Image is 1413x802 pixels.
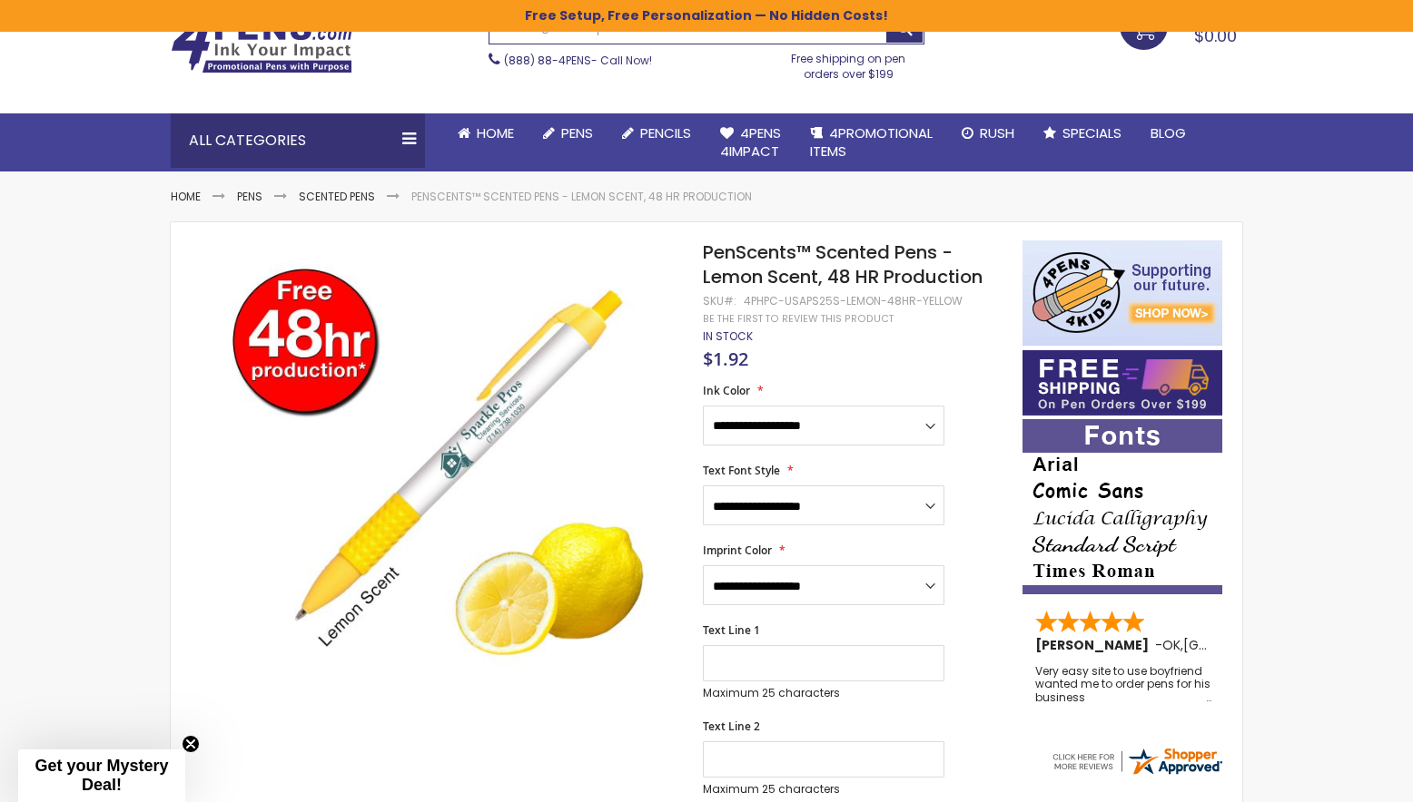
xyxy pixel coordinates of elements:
span: In stock [703,328,753,344]
a: Rush [947,113,1029,153]
a: 4pens.com certificate URL [1050,766,1224,781]
span: Home [477,123,514,142]
span: Pens [561,123,593,142]
div: Very easy site to use boyfriend wanted me to order pens for his business [1035,665,1211,704]
div: All Categories [171,113,425,168]
div: Get your Mystery Deal!Close teaser [18,749,185,802]
span: PenScents™ Scented Pens - Lemon Scent, 48 HR Production [703,240,983,289]
span: [PERSON_NAME] [1035,636,1155,654]
a: Home [171,189,201,204]
a: 4PROMOTIONALITEMS [795,113,947,172]
span: Ink Color [703,383,750,398]
span: 4PROMOTIONAL ITEMS [810,123,933,161]
a: Pens [529,113,608,153]
span: Blog [1151,123,1186,142]
span: $0.00 [1194,24,1237,47]
img: 4pens.com widget logo [1050,745,1224,778]
p: Maximum 25 characters [703,686,944,700]
div: 4PHPC-USAPS25S-LEMON-48HR-YELLOW [744,294,963,308]
span: - Call Now! [504,53,652,68]
button: Close teaser [182,735,200,753]
a: Scented Pens [299,189,375,204]
span: Get your Mystery Deal! [35,757,168,794]
span: OK [1162,636,1181,654]
a: Be the first to review this product [703,312,894,326]
p: Maximum 25 characters [703,782,944,797]
span: 4Pens 4impact [720,123,781,161]
strong: SKU [703,293,736,308]
span: Rush [980,123,1014,142]
a: 4Pens4impact [706,113,795,172]
a: Home [443,113,529,153]
img: 4Pens Custom Pens and Promotional Products [171,15,352,73]
span: Imprint Color [703,543,772,558]
img: Free shipping on orders over $199 [1023,350,1222,416]
span: Pencils [640,123,691,142]
span: $1.92 [703,347,748,371]
li: PenScents™ Scented Pens - Lemon Scent, 48 HR Production [411,190,752,204]
span: Text Font Style [703,463,780,478]
div: Availability [703,329,753,344]
span: - , [1155,636,1317,654]
a: Specials [1029,113,1136,153]
span: Text Line 1 [703,622,760,638]
span: Specials [1062,123,1122,142]
img: font-personalization-examples [1023,419,1222,594]
a: Pencils [608,113,706,153]
img: PenScents™ Scented Pens - Lemon Scent, 48 HR Production [207,239,678,709]
div: Free shipping on pen orders over $199 [773,44,925,81]
span: Text Line 2 [703,719,760,734]
img: 4pens 4 kids [1023,240,1222,346]
a: Pens [237,189,262,204]
a: Blog [1136,113,1201,153]
a: (888) 88-4PENS [504,53,591,68]
span: [GEOGRAPHIC_DATA] [1183,636,1317,654]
